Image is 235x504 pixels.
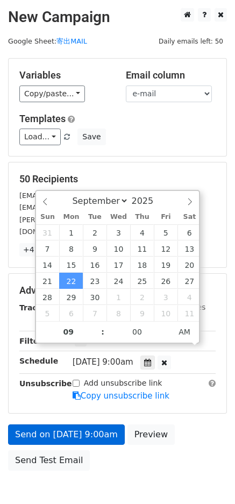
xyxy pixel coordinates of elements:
label: Add unsubscribe link [84,378,162,389]
a: Send Test Email [8,450,90,471]
span: September 7, 2025 [36,240,60,257]
span: October 7, 2025 [83,305,106,321]
span: Tue [83,214,106,221]
small: [PERSON_NAME][EMAIL_ADDRESS][PERSON_NAME][DOMAIN_NAME] [19,216,196,236]
span: October 4, 2025 [177,289,201,305]
h5: Email column [126,69,216,81]
small: Google Sheet: [8,37,87,45]
a: Templates [19,113,66,124]
span: Click to toggle [170,321,200,343]
span: September 19, 2025 [154,257,177,273]
span: Wed [106,214,130,221]
span: October 3, 2025 [154,289,177,305]
span: September 30, 2025 [83,289,106,305]
span: Sat [177,214,201,221]
h2: New Campaign [8,8,227,26]
span: September 3, 2025 [106,224,130,240]
span: October 11, 2025 [177,305,201,321]
span: September 12, 2025 [154,240,177,257]
span: October 10, 2025 [154,305,177,321]
span: September 18, 2025 [130,257,154,273]
small: [EMAIL_ADDRESS][DOMAIN_NAME] [19,203,139,211]
input: Hour [36,321,102,343]
span: September 15, 2025 [59,257,83,273]
span: September 23, 2025 [83,273,106,289]
span: September 20, 2025 [177,257,201,273]
span: October 5, 2025 [36,305,60,321]
h5: 50 Recipients [19,173,216,185]
h5: Variables [19,69,110,81]
input: Year [129,196,167,206]
a: Copy unsubscribe link [73,391,169,401]
span: September 17, 2025 [106,257,130,273]
a: 寄出MAIL [56,37,87,45]
span: September 8, 2025 [59,240,83,257]
span: Daily emails left: 50 [155,36,227,47]
span: September 16, 2025 [83,257,106,273]
a: Preview [127,424,175,445]
strong: Tracking [19,303,55,312]
strong: Schedule [19,357,58,365]
span: September 26, 2025 [154,273,177,289]
span: September 24, 2025 [106,273,130,289]
strong: Unsubscribe [19,379,72,388]
a: Copy/paste... [19,86,85,102]
span: October 1, 2025 [106,289,130,305]
a: +47 more [19,243,65,257]
span: September 27, 2025 [177,273,201,289]
span: September 21, 2025 [36,273,60,289]
span: Sun [36,214,60,221]
span: October 9, 2025 [130,305,154,321]
span: September 13, 2025 [177,240,201,257]
a: Load... [19,129,61,145]
span: Fri [154,214,177,221]
span: [DATE] 9:00am [73,357,133,367]
span: Thu [130,214,154,221]
span: September 10, 2025 [106,240,130,257]
span: September 25, 2025 [130,273,154,289]
span: October 8, 2025 [106,305,130,321]
span: October 2, 2025 [130,289,154,305]
span: September 6, 2025 [177,224,201,240]
span: September 11, 2025 [130,240,154,257]
small: [EMAIL_ADDRESS][DOMAIN_NAME] [19,191,139,200]
span: : [101,321,104,343]
span: September 2, 2025 [83,224,106,240]
span: September 5, 2025 [154,224,177,240]
span: September 9, 2025 [83,240,106,257]
div: 聊天小工具 [181,452,235,504]
span: Mon [59,214,83,221]
span: September 22, 2025 [59,273,83,289]
span: September 29, 2025 [59,289,83,305]
h5: Advanced [19,285,216,296]
span: September 1, 2025 [59,224,83,240]
span: September 28, 2025 [36,289,60,305]
iframe: Chat Widget [181,452,235,504]
a: Send on [DATE] 9:00am [8,424,125,445]
span: September 14, 2025 [36,257,60,273]
span: August 31, 2025 [36,224,60,240]
span: September 4, 2025 [130,224,154,240]
a: Daily emails left: 50 [155,37,227,45]
span: October 6, 2025 [59,305,83,321]
strong: Filters [19,337,47,345]
input: Minute [104,321,170,343]
button: Save [77,129,105,145]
